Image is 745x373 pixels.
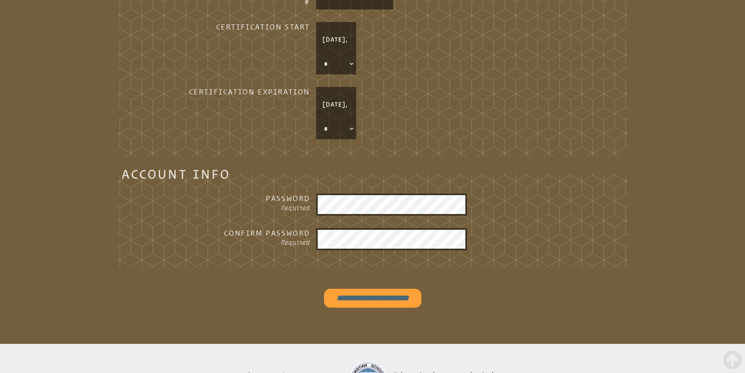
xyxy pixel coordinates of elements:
legend: Account Info [121,169,230,179]
h3: Password [184,194,310,203]
h3: Confirm Password [184,228,310,238]
p: Required [184,238,310,247]
p: [DATE], [318,30,355,49]
p: Required [184,203,310,212]
h3: Certification Start [184,22,310,31]
h3: Certification Expiration [184,87,310,96]
p: [DATE], [318,95,355,114]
